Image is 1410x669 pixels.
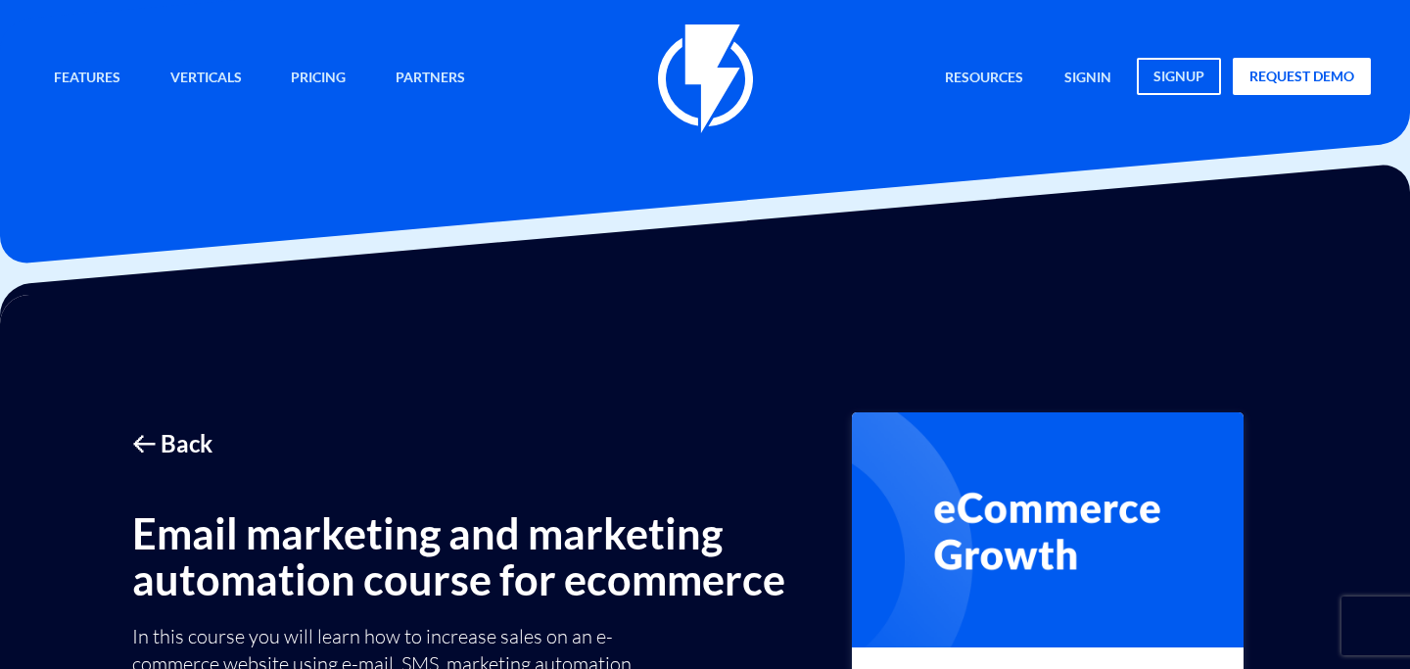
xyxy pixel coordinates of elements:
[1233,58,1371,95] a: request demo
[930,58,1038,100] a: Resources
[381,58,480,100] a: Partners
[132,510,788,603] h1: Email marketing and marketing automation course for ecommerce
[1137,58,1221,95] a: signup
[156,58,257,100] a: Verticals
[132,427,788,460] a: 🡠 Back
[276,58,360,100] a: Pricing
[1050,58,1126,100] a: signin
[39,58,135,100] a: Features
